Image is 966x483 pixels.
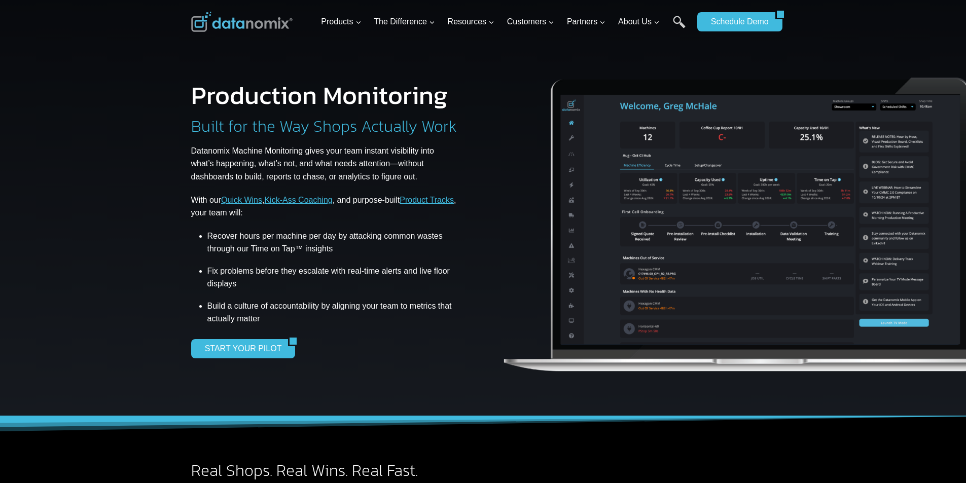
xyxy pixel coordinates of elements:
[507,15,554,28] span: Customers
[448,15,494,28] span: Resources
[191,144,459,183] p: Datanomix Machine Monitoring gives your team instant visibility into what’s happening, what’s not...
[191,339,289,358] a: START YOUR PILOT
[317,6,692,39] nav: Primary Navigation
[264,196,332,204] a: Kick-Ass Coaching
[207,259,459,296] li: Fix problems before they escalate with real-time alerts and live floor displays
[191,12,293,32] img: Datanomix
[567,15,605,28] span: Partners
[221,196,262,204] a: Quick Wins
[321,15,361,28] span: Products
[207,296,459,329] li: Build a culture of accountability by aligning your team to metrics that actually matter
[673,16,686,39] a: Search
[191,118,457,134] h2: Built for the Way Shops Actually Work
[697,12,775,31] a: Schedule Demo
[618,15,660,28] span: About Us
[191,194,459,219] p: With our , , and purpose-built , your team will:
[207,230,459,259] li: Recover hours per machine per day by attacking common wastes through our Time on Tap™ insights
[400,196,454,204] a: Product Tracks
[191,83,448,108] h1: Production Monitoring
[191,462,563,478] h2: Real Shops. Real Wins. Real Fast.
[374,15,435,28] span: The Difference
